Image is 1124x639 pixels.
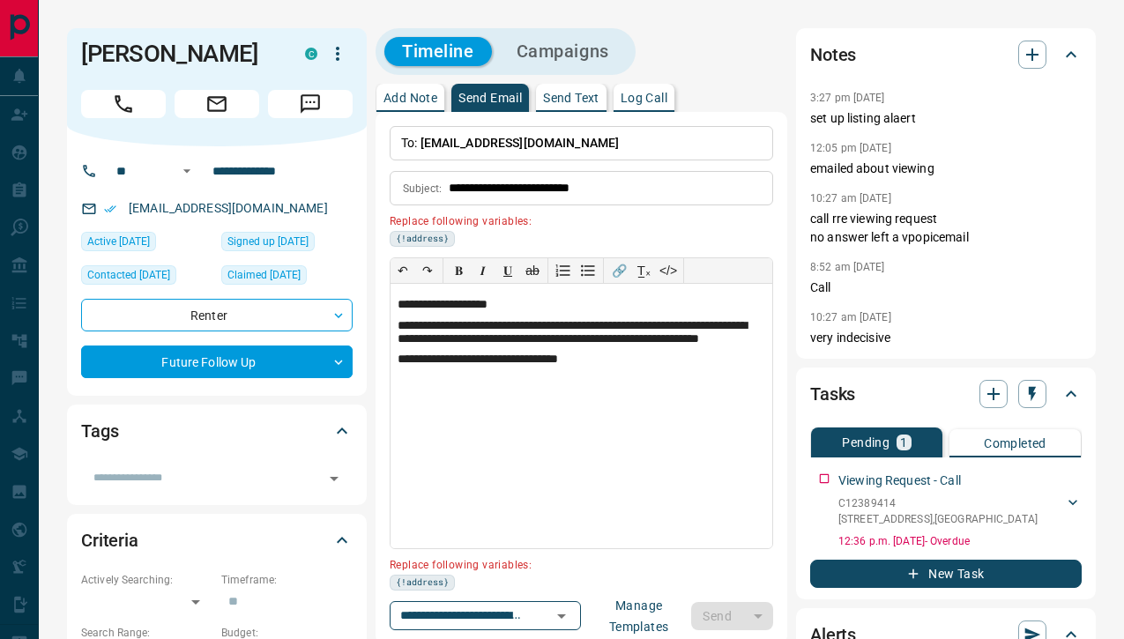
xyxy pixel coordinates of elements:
[81,572,212,588] p: Actively Searching:
[631,258,656,283] button: T̲ₓ
[656,258,681,283] button: </>
[838,492,1082,531] div: C12389414[STREET_ADDRESS],[GEOGRAPHIC_DATA]
[81,519,353,561] div: Criteria
[81,265,212,290] div: Mon Aug 25 2025
[175,90,259,118] span: Email
[403,181,442,197] p: Subject:
[221,572,353,588] p: Timeframe:
[810,311,891,323] p: 10:27 am [DATE]
[81,90,166,118] span: Call
[81,299,353,331] div: Renter
[221,232,353,256] div: Sun Jun 13 2021
[446,258,471,283] button: 𝐁
[810,279,1082,297] p: Call
[471,258,495,283] button: 𝑰
[81,410,353,452] div: Tags
[543,92,599,104] p: Send Text
[551,258,576,283] button: Numbered list
[520,258,545,283] button: ab
[390,208,761,231] p: Replace following variables:
[81,346,353,378] div: Future Follow Up
[586,602,691,630] button: Manage Templates
[499,37,627,66] button: Campaigns
[810,92,885,104] p: 3:27 pm [DATE]
[383,92,437,104] p: Add Note
[838,495,1038,511] p: C12389414
[176,160,197,182] button: Open
[984,437,1046,450] p: Completed
[268,90,353,118] span: Message
[81,417,118,445] h2: Tags
[390,552,761,575] p: Replace following variables:
[396,232,449,246] span: {!address}
[221,265,353,290] div: Mon Feb 17 2025
[838,472,961,490] p: Viewing Request - Call
[842,436,890,449] p: Pending
[810,160,1082,178] p: emailed about viewing
[305,48,317,60] div: condos.ca
[810,380,855,408] h2: Tasks
[810,373,1082,415] div: Tasks
[87,266,170,284] span: Contacted [DATE]
[384,37,492,66] button: Timeline
[503,264,512,278] span: 𝐔
[576,258,600,283] button: Bullet list
[900,436,907,449] p: 1
[810,329,1082,347] p: very indecisive
[525,264,540,278] s: ab
[415,258,440,283] button: ↷
[81,526,138,554] h2: Criteria
[227,233,309,250] span: Signed up [DATE]
[810,192,891,204] p: 10:27 am [DATE]
[421,136,620,150] span: [EMAIL_ADDRESS][DOMAIN_NAME]
[810,109,1082,128] p: set up listing alaert
[396,576,449,590] span: {!address}
[621,92,667,104] p: Log Call
[495,258,520,283] button: 𝐔
[810,41,856,69] h2: Notes
[810,142,891,154] p: 12:05 pm [DATE]
[607,258,631,283] button: 🔗
[104,203,116,215] svg: Email Verified
[810,33,1082,76] div: Notes
[838,533,1082,549] p: 12:36 p.m. [DATE] - Overdue
[391,258,415,283] button: ↶
[390,126,773,160] p: To:
[810,210,1082,247] p: call rre viewing request no answer left a vpopicemail
[458,92,522,104] p: Send Email
[838,511,1038,527] p: [STREET_ADDRESS] , [GEOGRAPHIC_DATA]
[549,604,574,628] button: Open
[81,40,279,68] h1: [PERSON_NAME]
[81,232,212,256] div: Mon Sep 15 2025
[227,266,301,284] span: Claimed [DATE]
[322,466,346,491] button: Open
[691,602,773,630] div: split button
[810,560,1082,588] button: New Task
[87,233,150,250] span: Active [DATE]
[810,261,885,273] p: 8:52 am [DATE]
[129,201,328,215] a: [EMAIL_ADDRESS][DOMAIN_NAME]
